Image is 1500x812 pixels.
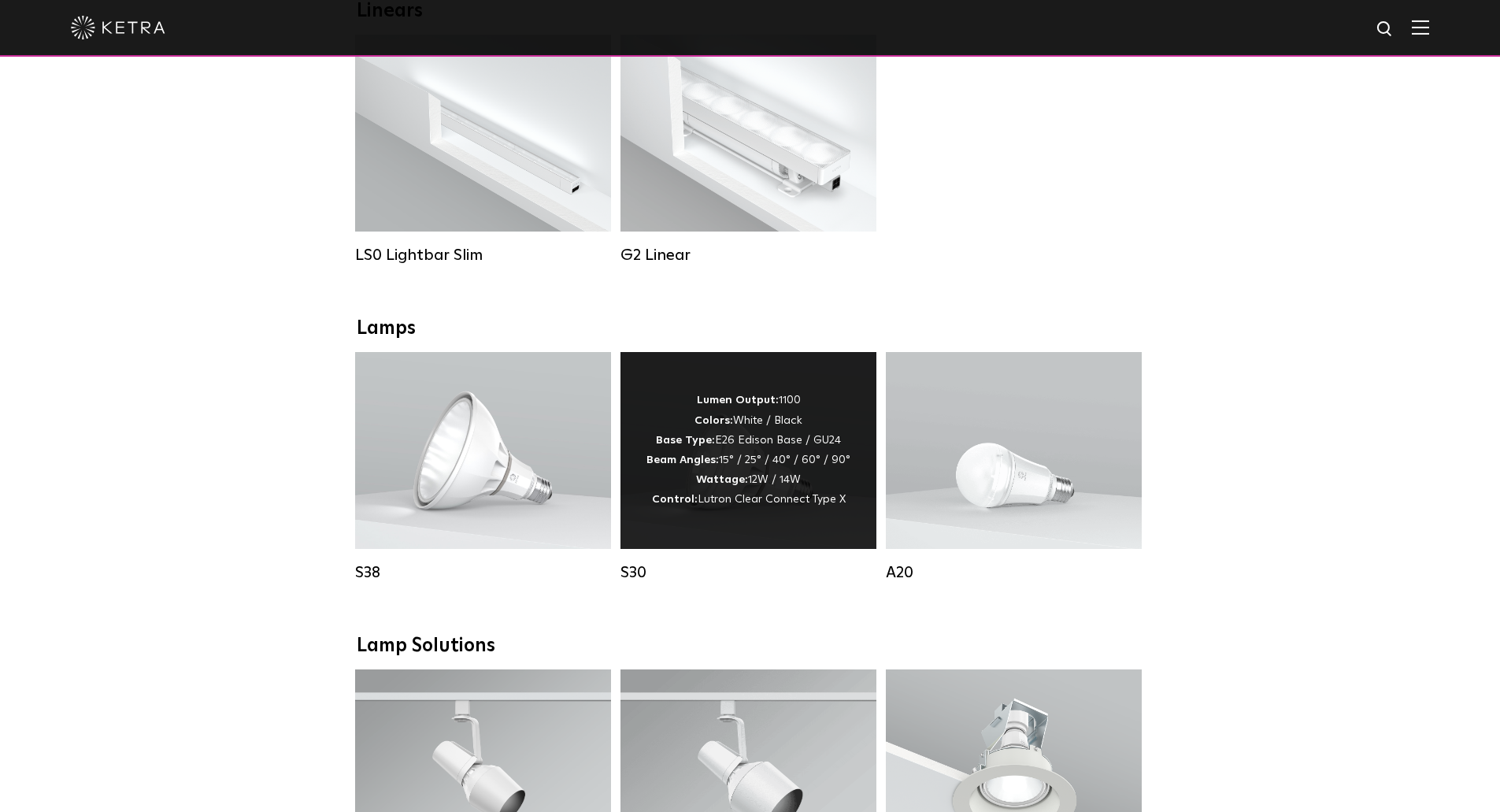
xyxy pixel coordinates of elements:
img: ketra-logo-2019-white [71,16,165,39]
div: S38 [355,563,611,582]
div: Lamps [357,317,1144,340]
strong: Base Type: [656,435,715,446]
a: S30 Lumen Output:1100Colors:White / BlackBase Type:E26 Edison Base / GU24Beam Angles:15° / 25° / ... [620,352,876,582]
div: LS0 Lightbar Slim [355,246,611,265]
div: Lamp Solutions [357,635,1144,658]
div: S30 [620,563,876,582]
strong: Wattage: [696,474,748,485]
a: G2 Linear Lumen Output:400 / 700 / 1000Colors:WhiteBeam Angles:Flood / [GEOGRAPHIC_DATA] / Narrow... [620,35,876,265]
strong: Lumen Output: [697,395,779,406]
strong: Beam Angles: [646,454,719,465]
div: 1100 White / Black E26 Edison Base / GU24 15° / 25° / 40° / 60° / 90° 12W / 14W [646,391,850,510]
span: Lutron Clear Connect Type X [698,494,846,505]
img: Hamburger%20Nav.svg [1412,20,1429,35]
strong: Colors: [694,415,733,426]
strong: Control: [652,494,698,505]
a: LS0 Lightbar Slim Lumen Output:200 / 350Colors:White / BlackControl:X96 Controller [355,35,611,265]
img: search icon [1376,20,1395,39]
a: S38 Lumen Output:1100Colors:White / BlackBase Type:E26 Edison Base / GU24Beam Angles:10° / 25° / ... [355,352,611,582]
div: A20 [886,563,1142,582]
div: G2 Linear [620,246,876,265]
a: A20 Lumen Output:600 / 800Colors:White / BlackBase Type:E26 Edison Base / GU24Beam Angles:Omni-Di... [886,352,1142,582]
